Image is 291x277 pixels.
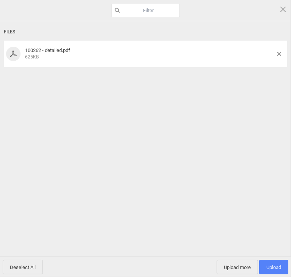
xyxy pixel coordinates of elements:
span: 100262 - detailed.pdf [25,47,70,53]
div: Files [4,25,287,39]
span: Upload more [217,260,258,274]
span: Deselect All [3,260,43,274]
span: Upload [259,260,288,274]
span: Click here or hit ESC to close picker [279,5,287,13]
div: 100262 - detailed.pdf [23,47,277,60]
span: Upload [266,264,281,270]
span: 625KB [25,54,39,60]
input: Filter [112,4,180,17]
